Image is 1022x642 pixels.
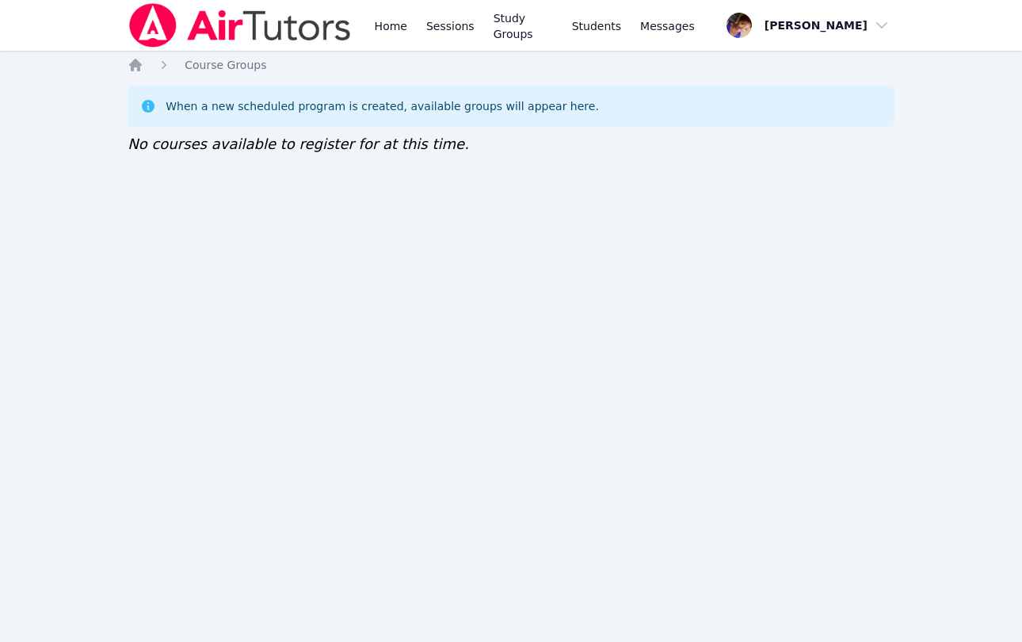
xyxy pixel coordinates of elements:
[185,57,266,73] a: Course Groups
[128,136,469,152] span: No courses available to register for at this time.
[640,18,695,34] span: Messages
[166,98,599,114] div: When a new scheduled program is created, available groups will appear here.
[128,57,894,73] nav: Breadcrumb
[185,59,266,71] span: Course Groups
[128,3,352,48] img: Air Tutors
